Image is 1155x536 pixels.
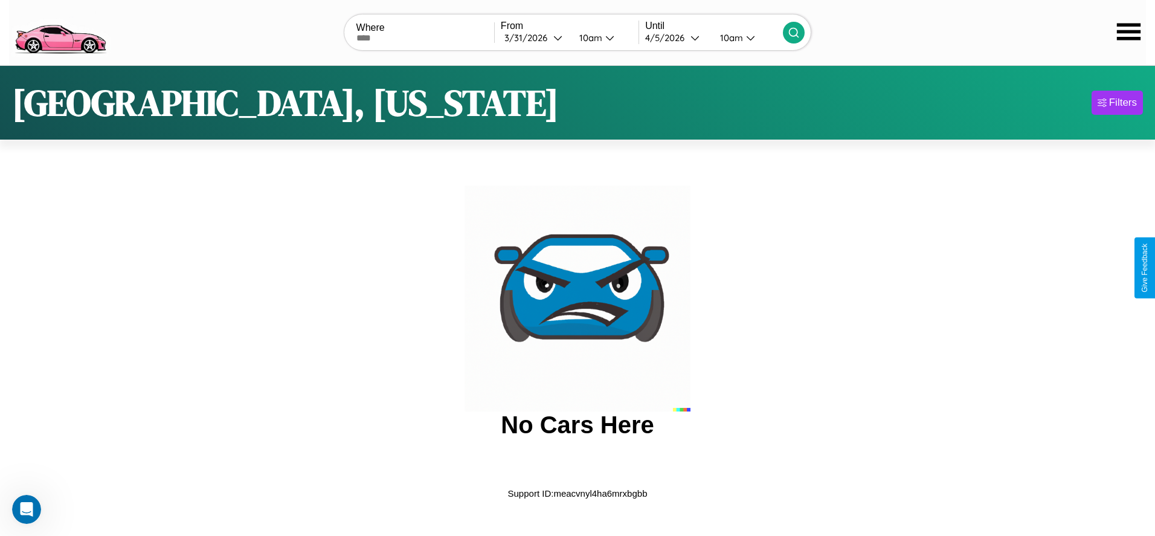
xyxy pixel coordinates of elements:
[710,31,783,44] button: 10am
[12,78,559,128] h1: [GEOGRAPHIC_DATA], [US_STATE]
[1109,97,1137,109] div: Filters
[714,32,746,44] div: 10am
[1092,91,1143,115] button: Filters
[501,412,654,439] h2: No Cars Here
[501,31,570,44] button: 3/31/2026
[508,485,648,502] p: Support ID: meacvnyl4ha6mrxbgbb
[356,22,494,33] label: Where
[573,32,605,44] div: 10am
[645,32,690,44] div: 4 / 5 / 2026
[12,495,41,524] iframe: Intercom live chat
[570,31,639,44] button: 10am
[501,21,639,31] label: From
[9,6,111,57] img: logo
[1141,244,1149,292] div: Give Feedback
[645,21,783,31] label: Until
[504,32,553,44] div: 3 / 31 / 2026
[465,186,690,412] img: car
